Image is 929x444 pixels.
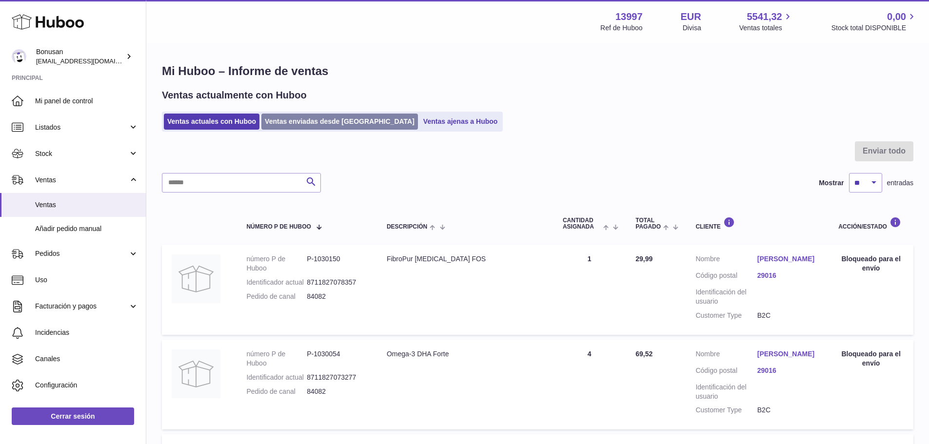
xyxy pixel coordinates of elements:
a: Cerrar sesión [12,407,134,425]
a: [PERSON_NAME] [757,349,819,359]
a: 29016 [757,271,819,280]
div: Bloqueado para el envío [838,254,904,273]
dt: Pedido de canal [246,387,307,396]
span: [EMAIL_ADDRESS][DOMAIN_NAME] [36,57,143,65]
a: 29016 [757,366,819,375]
span: Ventas totales [739,23,793,33]
div: Cliente [695,217,819,230]
span: Stock [35,149,128,158]
span: 0,00 [887,10,906,23]
img: info@bonusan.es [12,49,26,64]
span: Uso [35,275,138,285]
div: Ref de Huboo [600,23,642,33]
span: Añadir pedido manual [35,224,138,233]
dt: Nombre [695,349,757,361]
dd: 84082 [307,387,367,396]
span: Total pagado [635,217,661,230]
td: 4 [553,340,626,429]
span: Ventas [35,175,128,185]
span: 5541,32 [747,10,782,23]
dd: B2C [757,311,819,320]
span: 29,99 [635,255,652,263]
td: 1 [553,245,626,334]
div: FibroPur [MEDICAL_DATA] FOS [387,254,543,264]
span: Canales [35,354,138,364]
div: Bloqueado para el envío [838,349,904,368]
label: Mostrar [819,178,844,188]
dt: Identificador actual [246,278,307,287]
a: Ventas enviadas desde [GEOGRAPHIC_DATA] [261,114,418,130]
a: Ventas ajenas a Huboo [420,114,501,130]
a: 0,00 Stock total DISPONIBLE [831,10,917,33]
dt: Pedido de canal [246,292,307,301]
div: Omega-3 DHA Forte [387,349,543,359]
dd: P-1030150 [307,254,367,273]
dd: 8711827073277 [307,373,367,382]
strong: EUR [681,10,701,23]
span: número P de Huboo [246,224,311,230]
span: Cantidad ASIGNADA [563,217,601,230]
span: Ventas [35,200,138,210]
dt: Código postal [695,271,757,283]
div: Acción/Estado [838,217,904,230]
dt: número P de Huboo [246,254,307,273]
span: Incidencias [35,328,138,337]
span: Pedidos [35,249,128,258]
dt: Identificación del usuario [695,383,757,401]
span: Listados [35,123,128,132]
dt: Customer Type [695,405,757,415]
dd: 8711827078357 [307,278,367,287]
img: no-photo.jpg [172,254,220,303]
span: Stock total DISPONIBLE [831,23,917,33]
dt: Nombre [695,254,757,266]
dt: Identificador actual [246,373,307,382]
h2: Ventas actualmente con Huboo [162,89,307,102]
h1: Mi Huboo – Informe de ventas [162,63,913,79]
span: Facturación y pagos [35,302,128,311]
img: no-photo.jpg [172,349,220,398]
span: 69,52 [635,350,652,358]
a: Ventas actuales con Huboo [164,114,259,130]
dt: Identificación del usuario [695,288,757,306]
dd: P-1030054 [307,349,367,368]
span: Configuración [35,381,138,390]
div: Bonusan [36,47,124,66]
span: Descripción [387,224,427,230]
strong: 13997 [615,10,643,23]
dd: B2C [757,405,819,415]
dt: Customer Type [695,311,757,320]
span: Mi panel de control [35,97,138,106]
a: [PERSON_NAME] [757,254,819,264]
span: entradas [887,178,913,188]
a: 5541,32 Ventas totales [739,10,793,33]
dd: 84082 [307,292,367,301]
div: Divisa [683,23,701,33]
dt: Código postal [695,366,757,378]
dt: número P de Huboo [246,349,307,368]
